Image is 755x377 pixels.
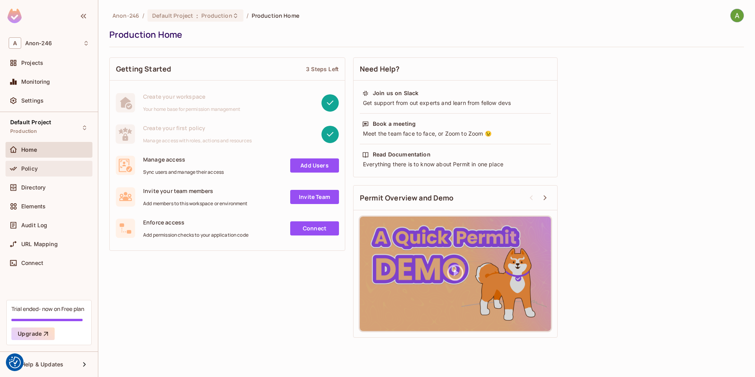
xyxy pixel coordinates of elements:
a: Connect [290,221,339,235]
div: Book a meeting [373,120,416,128]
div: Get support from out experts and learn from fellow devs [362,99,549,107]
span: : [196,13,199,19]
div: Trial ended- now on Free plan [11,305,84,313]
span: Default Project [152,12,193,19]
div: Meet the team face to face, or Zoom to Zoom 😉 [362,130,549,138]
span: Permit Overview and Demo [360,193,454,203]
span: A [9,37,21,49]
span: Settings [21,97,44,104]
span: Policy [21,166,38,172]
span: Production Home [252,12,299,19]
span: Directory [21,184,46,191]
span: Default Project [10,119,51,125]
a: Add Users [290,158,339,173]
span: Production [201,12,232,19]
span: Monitoring [21,79,50,85]
span: Home [21,147,37,153]
span: Create your first policy [143,124,252,132]
span: Create your workspace [143,93,240,100]
div: 3 Steps Left [306,65,339,73]
img: Anon [731,9,744,22]
span: Connect [21,260,43,266]
span: Add members to this workspace or environment [143,200,248,207]
li: / [247,12,249,19]
span: Projects [21,60,43,66]
a: Invite Team [290,190,339,204]
span: Getting Started [116,64,171,74]
span: Audit Log [21,222,47,228]
span: Elements [21,203,46,210]
img: Revisit consent button [9,357,21,368]
span: Manage access with roles, actions and resources [143,138,252,144]
span: URL Mapping [21,241,58,247]
span: Enforce access [143,219,249,226]
span: Sync users and manage their access [143,169,224,175]
div: Read Documentation [373,151,431,158]
span: Need Help? [360,64,400,74]
img: SReyMgAAAABJRU5ErkJggg== [7,9,22,23]
span: Your home base for permission management [143,106,240,112]
div: Join us on Slack [373,89,418,97]
button: Consent Preferences [9,357,21,368]
span: the active workspace [112,12,139,19]
span: Workspace: Anon-246 [25,40,52,46]
li: / [142,12,144,19]
span: Add permission checks to your application code [143,232,249,238]
span: Manage access [143,156,224,163]
span: Production [10,128,37,134]
div: Production Home [109,29,740,40]
span: Invite your team members [143,187,248,195]
button: Upgrade [11,327,55,340]
span: Help & Updates [21,361,63,368]
div: Everything there is to know about Permit in one place [362,160,549,168]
